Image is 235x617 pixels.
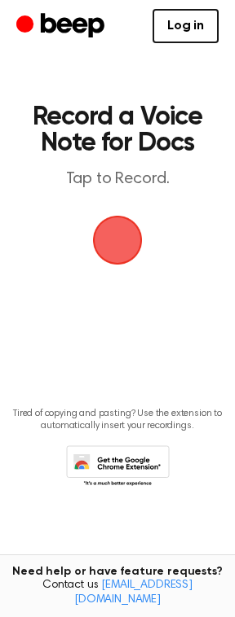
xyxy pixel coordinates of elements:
[10,579,225,607] span: Contact us
[16,11,109,42] a: Beep
[13,408,222,432] p: Tired of copying and pasting? Use the extension to automatically insert your recordings.
[153,9,219,43] a: Log in
[74,580,193,606] a: [EMAIL_ADDRESS][DOMAIN_NAME]
[29,104,206,156] h1: Record a Voice Note for Docs
[93,216,142,265] img: Beep Logo
[29,169,206,190] p: Tap to Record.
